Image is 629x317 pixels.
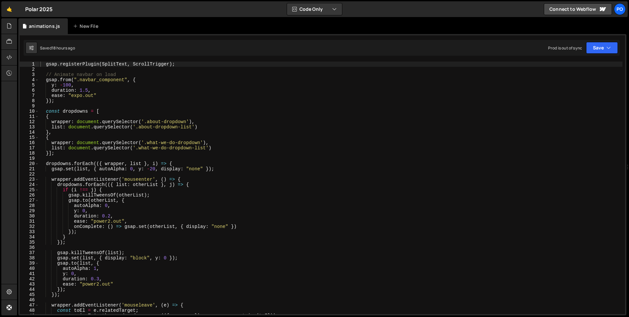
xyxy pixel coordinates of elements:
[20,229,39,234] div: 33
[20,219,39,224] div: 31
[20,187,39,193] div: 25
[20,62,39,67] div: 1
[287,3,342,15] button: Code Only
[586,42,618,54] button: Save
[20,203,39,208] div: 28
[614,3,626,15] a: Po
[25,5,53,13] div: Polar 2025
[20,77,39,83] div: 4
[20,103,39,109] div: 9
[20,130,39,135] div: 14
[20,276,39,282] div: 42
[20,135,39,140] div: 15
[20,245,39,250] div: 36
[20,67,39,72] div: 2
[20,208,39,214] div: 29
[20,119,39,124] div: 12
[20,193,39,198] div: 26
[20,282,39,287] div: 43
[20,250,39,255] div: 37
[40,45,75,51] div: Saved
[20,177,39,182] div: 23
[20,297,39,303] div: 46
[20,166,39,172] div: 21
[20,88,39,93] div: 6
[20,214,39,219] div: 30
[20,292,39,297] div: 45
[20,161,39,166] div: 20
[20,287,39,292] div: 44
[20,308,39,313] div: 48
[20,124,39,130] div: 13
[20,182,39,187] div: 24
[20,93,39,98] div: 7
[20,255,39,261] div: 38
[20,224,39,229] div: 32
[20,156,39,161] div: 19
[20,151,39,156] div: 18
[20,109,39,114] div: 10
[20,83,39,88] div: 5
[20,114,39,119] div: 11
[52,45,75,51] div: 18 hours ago
[20,234,39,240] div: 34
[20,266,39,271] div: 40
[20,72,39,77] div: 3
[20,198,39,203] div: 27
[548,45,582,51] div: Prod is out of sync
[20,172,39,177] div: 22
[20,240,39,245] div: 35
[544,3,612,15] a: Connect to Webflow
[20,98,39,103] div: 8
[20,271,39,276] div: 41
[73,23,101,29] div: New File
[20,145,39,151] div: 17
[20,303,39,308] div: 47
[1,1,17,17] a: 🤙
[20,140,39,145] div: 16
[29,23,60,29] div: animations.js
[20,261,39,266] div: 39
